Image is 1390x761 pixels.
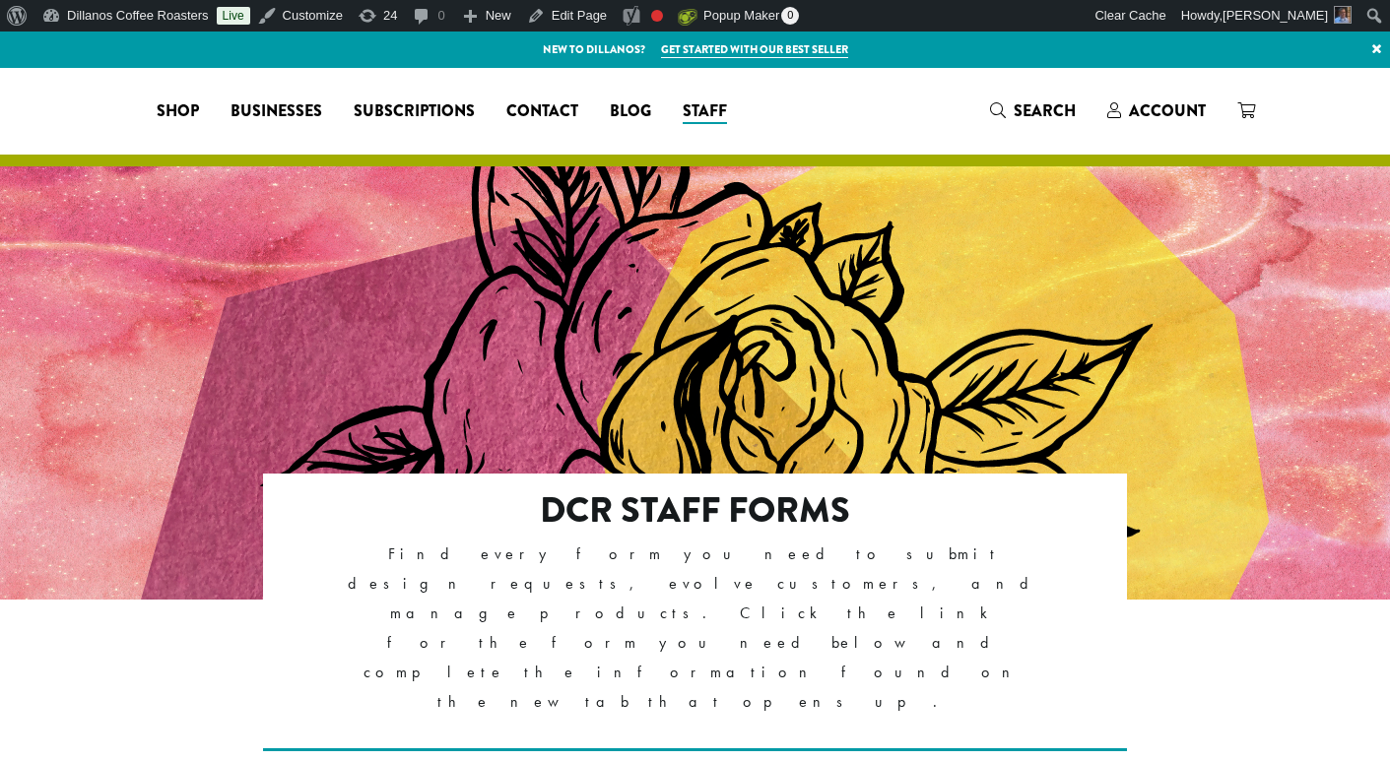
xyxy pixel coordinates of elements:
[348,539,1042,717] p: Find every form you need to submit design requests, evolve customers, and manage products. Click ...
[661,41,848,58] a: Get started with our best seller
[974,95,1092,127] a: Search
[683,99,727,124] span: Staff
[1014,99,1076,122] span: Search
[231,99,322,124] span: Businesses
[651,10,663,22] div: Focus keyphrase not set
[1129,99,1206,122] span: Account
[348,489,1042,532] h2: DCR Staff Forms
[610,99,651,124] span: Blog
[141,95,215,127] a: Shop
[1363,32,1390,67] a: ×
[506,99,578,124] span: Contact
[667,95,743,127] a: Staff
[354,99,475,124] span: Subscriptions
[781,7,799,25] span: 0
[157,99,199,124] span: Shop
[217,7,250,25] a: Live
[1223,8,1328,23] span: [PERSON_NAME]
